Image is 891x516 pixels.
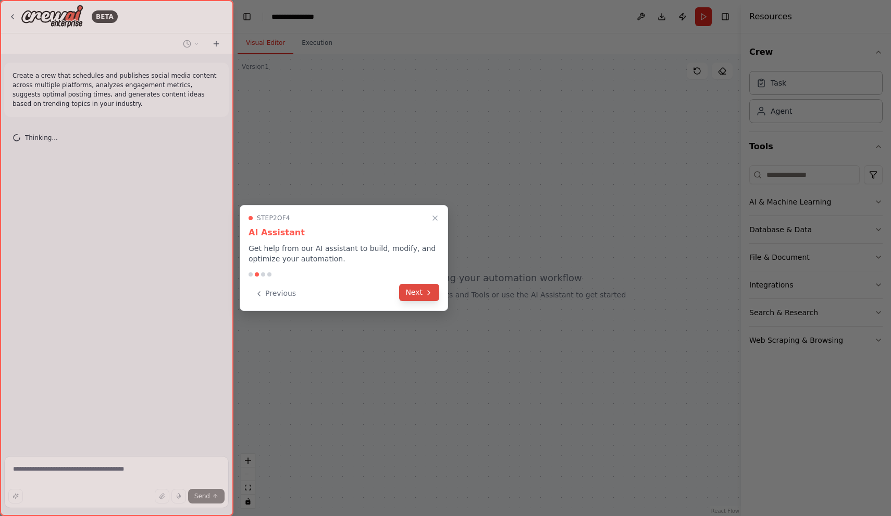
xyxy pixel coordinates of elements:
[249,285,302,302] button: Previous
[399,284,439,301] button: Next
[249,243,439,264] p: Get help from our AI assistant to build, modify, and optimize your automation.
[429,212,441,224] button: Close walkthrough
[257,214,290,222] span: Step 2 of 4
[240,9,254,24] button: Hide left sidebar
[249,226,439,239] h3: AI Assistant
